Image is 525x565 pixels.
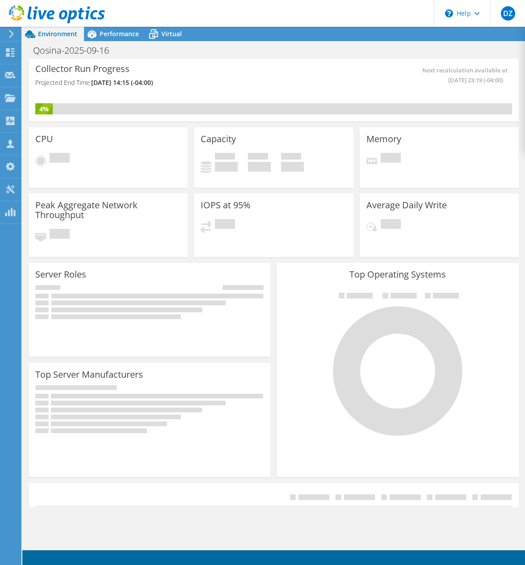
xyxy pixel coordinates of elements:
[281,162,304,172] h4: 0 GiB
[100,30,139,38] span: Performance
[35,370,143,379] h3: Top Server Manufacturers
[161,30,182,38] span: Virtual
[381,153,401,165] span: Pending
[381,219,401,231] span: Pending
[445,9,453,17] svg: \n
[35,104,53,114] div: 4%
[273,65,507,85] span: Next recalculation available at
[366,200,447,210] h3: Average Daily Write
[283,270,512,279] h3: Top Operating Systems
[35,78,271,88] h4: Projected End Time:
[35,270,86,279] h3: Server Roles
[91,78,153,87] span: [DATE] 14:15 (-04:00)
[281,153,301,162] span: Total
[215,219,235,231] span: Pending
[501,6,515,21] span: DZ
[273,75,503,85] span: [DATE] 23:19 (-04:00)
[50,229,70,241] span: Pending
[366,134,401,144] h3: Memory
[215,153,235,162] span: Used
[50,153,70,165] span: Pending
[35,134,53,144] h3: CPU
[29,46,123,55] h1: Qosina-2025-09-16
[201,200,251,210] h3: IOPS at 95%
[248,153,268,162] span: Free
[201,134,236,144] h3: Capacity
[248,162,271,172] h4: 0 GiB
[215,162,238,172] h4: 0 GiB
[35,200,181,220] h3: Peak Aggregate Network Throughput
[38,30,77,38] span: Environment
